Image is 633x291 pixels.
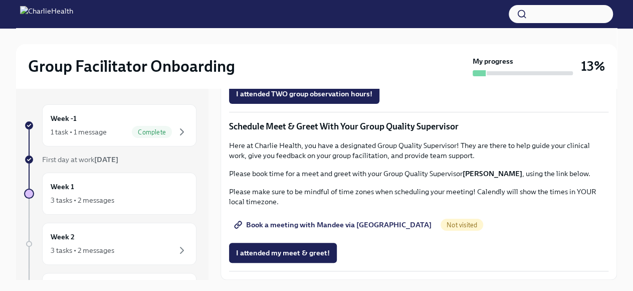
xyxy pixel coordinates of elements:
a: Week 23 tasks • 2 messages [24,223,196,265]
p: Schedule Meet & Greet With Your Group Quality Supervisor [229,120,608,132]
h3: 13% [581,57,605,75]
a: Week 13 tasks • 2 messages [24,173,196,215]
div: 3 tasks • 2 messages [51,245,114,255]
h6: Week 2 [51,231,75,242]
div: 1 task • 1 message [51,127,107,137]
span: I attended TWO group observation hours! [236,89,372,99]
a: Book a meeting with Mandee via [GEOGRAPHIC_DATA] [229,215,439,235]
span: Not visited [441,221,483,229]
h2: Group Facilitator Onboarding [28,56,235,76]
p: Here at Charlie Health, you have a designated Group Quality Supervisor! They are there to help gu... [229,140,608,161]
strong: [DATE] [94,155,118,164]
p: Please book time for a meet and greet with your Group Quality Supervisor , using the link below. [229,169,608,179]
a: Week -11 task • 1 messageComplete [24,104,196,147]
strong: [PERSON_NAME] [463,169,522,178]
span: Book a meeting with Mandee via [GEOGRAPHIC_DATA] [236,220,432,230]
div: 3 tasks • 2 messages [51,195,114,205]
strong: My progress [473,56,513,66]
span: Complete [132,128,172,136]
img: CharlieHealth [20,6,73,22]
span: First day at work [42,155,118,164]
button: I attended my meet & greet! [229,243,337,263]
span: I attended my meet & greet! [236,248,330,258]
p: Please make sure to be mindful of time zones when scheduling your meeting! Calendly will show the... [229,187,608,207]
h6: Week 1 [51,181,74,192]
a: First day at work[DATE] [24,155,196,165]
h6: Week -1 [51,113,77,124]
button: I attended TWO group observation hours! [229,84,379,104]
